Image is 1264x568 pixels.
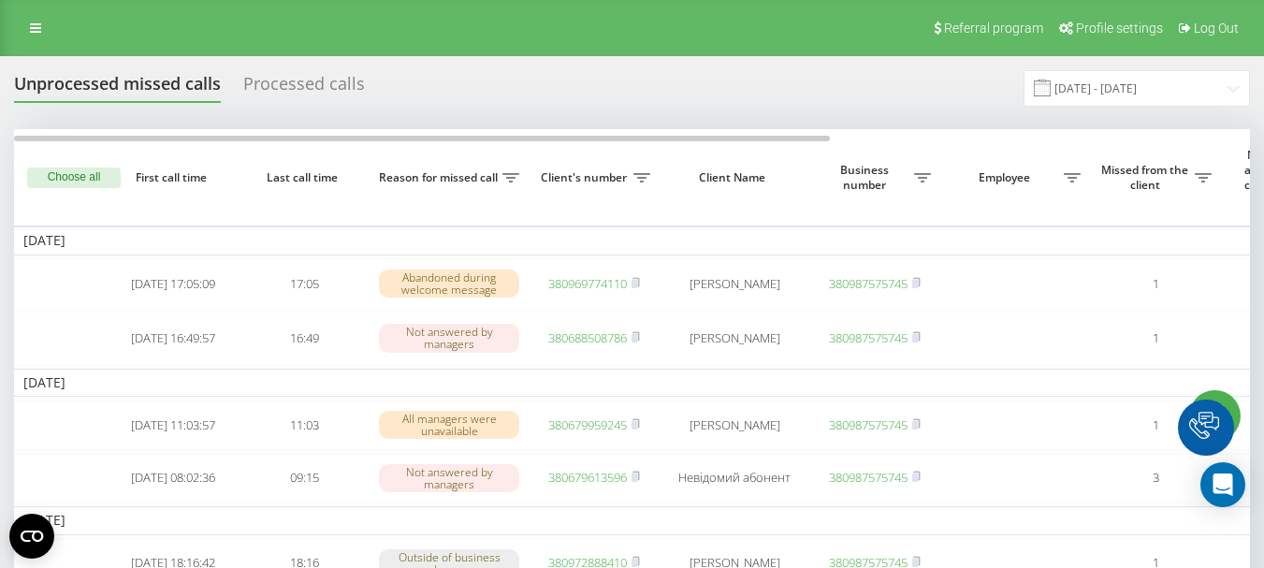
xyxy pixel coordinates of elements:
td: [PERSON_NAME] [660,401,809,450]
button: Open CMP widget [9,514,54,559]
span: Client Name [676,170,793,185]
div: Not answered by managers [379,324,519,352]
td: 1 [1090,401,1221,450]
div: Open Intercom Messenger [1200,462,1245,507]
td: 11:03 [239,401,370,450]
td: [DATE] 16:49:57 [108,312,239,364]
td: [DATE] 08:02:36 [108,454,239,503]
td: 1 [1090,312,1221,364]
td: [DATE] 11:03:57 [108,401,239,450]
td: 17:05 [239,259,370,309]
a: 380987575745 [829,275,908,292]
span: Profile settings [1076,21,1163,36]
a: 380987575745 [829,469,908,486]
td: [PERSON_NAME] [660,312,809,364]
td: [DATE] 17:05:09 [108,259,239,309]
span: Missed from the client [1099,163,1195,192]
div: Not answered by managers [379,464,519,492]
div: Unprocessed missed calls [14,74,221,103]
span: Last call time [254,170,355,185]
a: 380987575745 [829,416,908,433]
td: 16:49 [239,312,370,364]
td: 3 [1090,454,1221,503]
td: Невідомий абонент [660,454,809,503]
span: Business number [819,163,914,192]
span: Reason for missed call [379,170,502,185]
div: Processed calls [243,74,365,103]
a: 380679613596 [548,469,627,486]
a: 380969774110 [548,275,627,292]
td: 1 [1090,259,1221,309]
span: Referral program [944,21,1043,36]
td: [PERSON_NAME] [660,259,809,309]
span: Client's number [538,170,633,185]
div: Abandoned during welcome message [379,269,519,298]
span: Log Out [1194,21,1239,36]
a: 380688508786 [548,329,627,346]
button: Choose all [27,167,121,188]
td: 09:15 [239,454,370,503]
a: 380987575745 [829,329,908,346]
div: All managers were unavailable [379,411,519,439]
span: Employee [950,170,1064,185]
a: 380679959245 [548,416,627,433]
span: First call time [123,170,224,185]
